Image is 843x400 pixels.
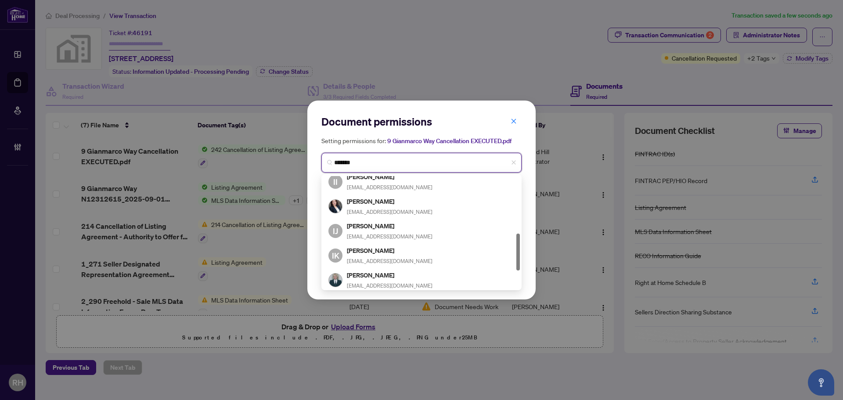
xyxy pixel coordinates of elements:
span: close [511,160,516,165]
h5: [PERSON_NAME] [347,245,432,256]
h5: Setting permissions for: [321,136,522,146]
span: II [333,176,338,188]
img: Profile Icon [329,200,342,213]
span: [EMAIL_ADDRESS][DOMAIN_NAME] [347,209,432,215]
span: close [511,118,517,124]
span: 9 Gianmarco Way Cancellation EXECUTED.pdf [387,137,512,145]
span: [EMAIL_ADDRESS][DOMAIN_NAME] [347,184,432,191]
span: IJ [333,225,338,237]
h5: [PERSON_NAME] [347,172,432,182]
img: Profile Icon [329,274,342,287]
button: Open asap [808,369,834,396]
h5: [PERSON_NAME] [347,270,432,280]
span: [EMAIL_ADDRESS][DOMAIN_NAME] [347,233,432,240]
span: IK [332,249,339,262]
h5: [PERSON_NAME] [347,221,432,231]
img: search_icon [327,160,332,165]
h5: [PERSON_NAME] [347,196,432,206]
span: [EMAIL_ADDRESS][DOMAIN_NAME] [347,258,432,264]
span: [EMAIL_ADDRESS][DOMAIN_NAME] [347,282,432,289]
h2: Document permissions [321,115,522,129]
